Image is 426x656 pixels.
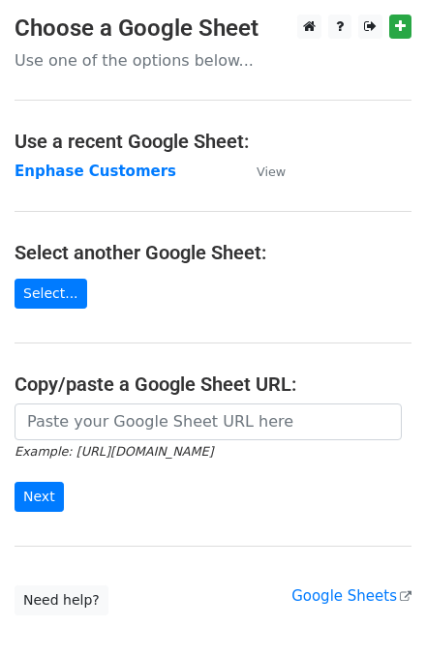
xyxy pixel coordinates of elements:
a: View [237,163,286,180]
h4: Use a recent Google Sheet: [15,130,411,153]
h3: Choose a Google Sheet [15,15,411,43]
a: Select... [15,279,87,309]
p: Use one of the options below... [15,50,411,71]
h4: Copy/paste a Google Sheet URL: [15,373,411,396]
iframe: Chat Widget [329,563,426,656]
a: Need help? [15,585,108,615]
small: Example: [URL][DOMAIN_NAME] [15,444,213,459]
h4: Select another Google Sheet: [15,241,411,264]
input: Paste your Google Sheet URL here [15,403,402,440]
small: View [257,164,286,179]
a: Google Sheets [291,587,411,605]
a: Enphase Customers [15,163,176,180]
input: Next [15,482,64,512]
